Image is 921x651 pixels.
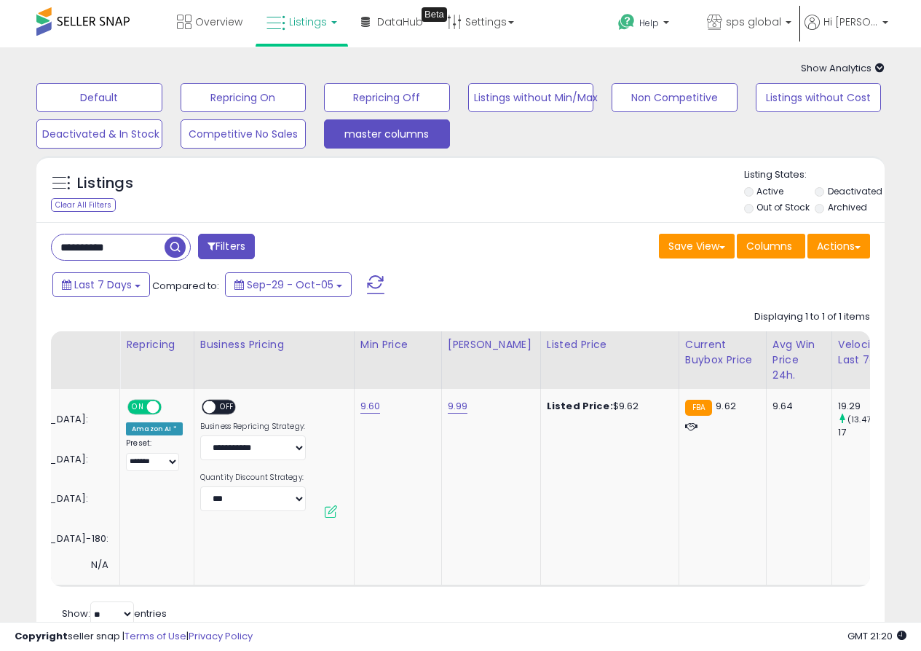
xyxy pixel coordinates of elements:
[756,201,810,213] label: Out of Stock
[448,337,534,352] div: [PERSON_NAME]
[36,83,162,112] button: Default
[52,272,150,297] button: Last 7 Days
[448,399,468,414] a: 9.99
[468,83,594,112] button: Listings without Min/Max
[216,401,239,414] span: OFF
[617,13,636,31] i: Get Help
[324,119,450,149] button: master columns
[360,337,435,352] div: Min Price
[754,310,870,324] div: Displaying 1 to 1 of 1 items
[126,337,188,352] div: Repricing
[129,401,147,414] span: ON
[126,438,183,471] div: Preset:
[612,83,738,112] button: Non Competitive
[726,15,781,29] span: sps global
[807,234,870,259] button: Actions
[195,15,242,29] span: Overview
[51,198,116,212] div: Clear All Filters
[772,400,821,413] div: 9.64
[756,185,783,197] label: Active
[36,119,162,149] button: Deactivated & In Stock
[547,399,613,413] b: Listed Price:
[828,201,867,213] label: Archived
[324,83,450,112] button: Repricing Off
[152,279,219,293] span: Compared to:
[639,17,659,29] span: Help
[225,272,352,297] button: Sep-29 - Oct-05
[838,426,897,439] div: 17
[126,422,183,435] div: Amazon AI *
[737,234,805,259] button: Columns
[801,61,885,75] span: Show Analytics
[198,234,255,259] button: Filters
[15,629,68,643] strong: Copyright
[159,401,183,414] span: OFF
[547,337,673,352] div: Listed Price
[377,15,423,29] span: DataHub
[685,337,760,368] div: Current Buybox Price
[756,83,882,112] button: Listings without Cost
[828,185,882,197] label: Deactivated
[746,239,792,253] span: Columns
[181,83,307,112] button: Repricing On
[823,15,878,29] span: Hi [PERSON_NAME]
[805,15,888,47] a: Hi [PERSON_NAME]
[91,559,108,572] span: N/A
[200,473,306,483] label: Quantity Discount Strategy:
[847,414,881,425] small: (13.47%)
[200,337,348,352] div: Business Pricing
[124,629,186,643] a: Terms of Use
[685,400,712,416] small: FBA
[606,2,694,47] a: Help
[547,400,668,413] div: $9.62
[181,119,307,149] button: Competitive No Sales
[772,337,826,383] div: Avg Win Price 24h.
[659,234,735,259] button: Save View
[289,15,327,29] span: Listings
[247,277,333,292] span: Sep-29 - Oct-05
[189,629,253,643] a: Privacy Policy
[15,630,253,644] div: seller snap | |
[422,7,447,22] div: Tooltip anchor
[716,399,736,413] span: 9.62
[838,337,891,368] div: Velocity Last 7d
[847,629,906,643] span: 2025-10-13 21:20 GMT
[838,400,897,413] div: 19.29
[744,168,885,182] p: Listing States:
[77,173,133,194] h5: Listings
[74,277,132,292] span: Last 7 Days
[360,399,381,414] a: 9.60
[62,607,167,620] span: Show: entries
[200,422,306,432] label: Business Repricing Strategy:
